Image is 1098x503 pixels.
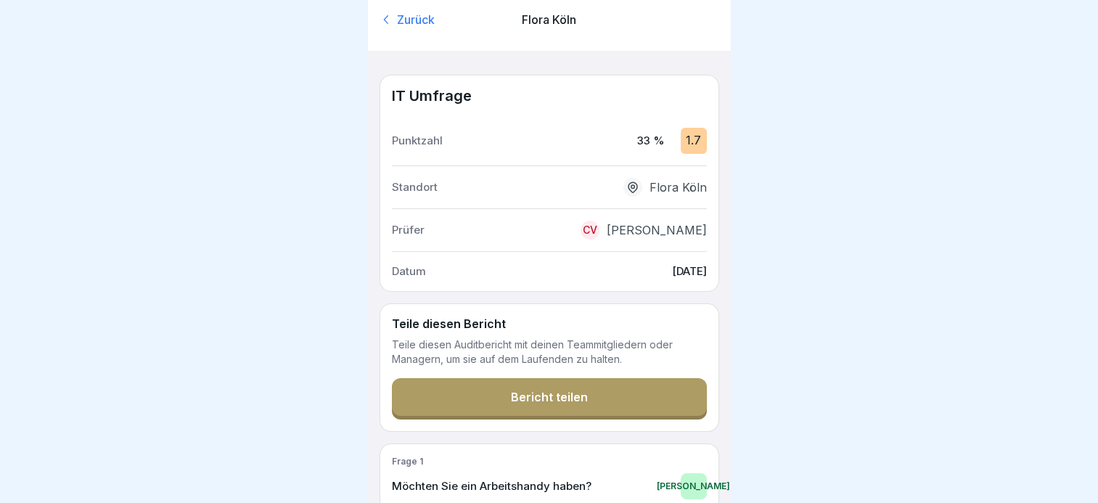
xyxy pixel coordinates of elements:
div: Bericht teilen [511,390,588,404]
p: [DATE] [672,263,707,279]
h1: IT Umfrage [392,87,707,105]
p: Möchten Sie ein Arbeitshandy haben? [392,480,591,493]
button: Bericht teilen [392,378,707,416]
div: [PERSON_NAME] [681,473,707,499]
p: Flora Köln [495,12,603,28]
p: [PERSON_NAME] [607,221,707,239]
p: Frage 1 [392,456,707,468]
div: CV [581,221,599,240]
div: 1.7 [681,128,707,154]
p: Punktzahl [392,133,443,149]
p: Flora Köln [650,179,707,196]
h2: Teile diesen Bericht [392,316,707,332]
p: Teile diesen Auditbericht mit deinen Teammitgliedern oder Managern, um sie auf dem Laufenden zu h... [392,338,707,366]
a: Zurück [380,12,488,28]
p: 33 % [637,133,665,149]
p: Prüfer [392,222,425,238]
p: Datum [392,263,426,279]
p: Standort [392,179,438,195]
